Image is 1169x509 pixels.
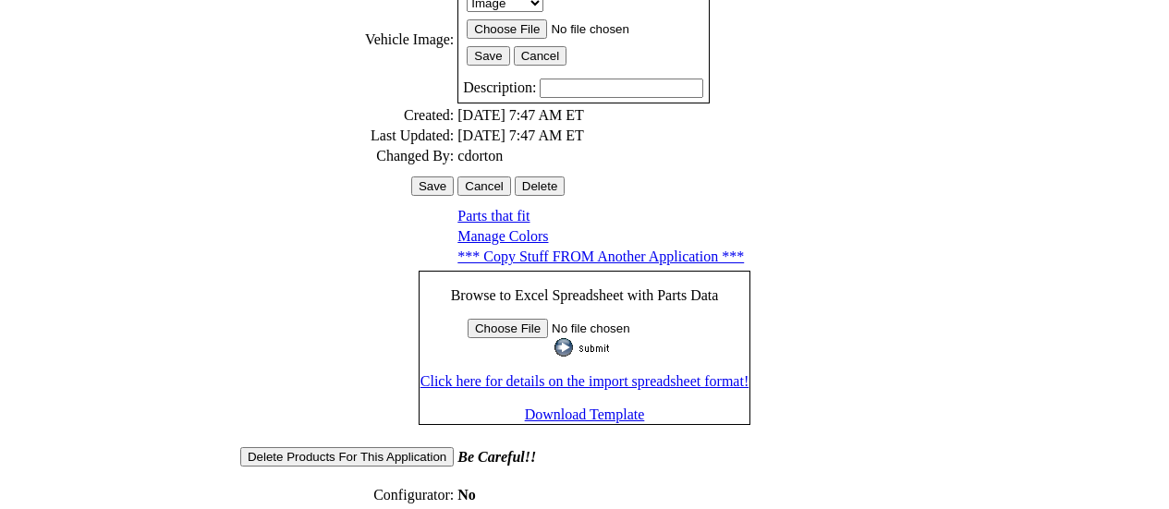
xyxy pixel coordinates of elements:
[420,373,749,389] a: Click here for details on the import spreadsheet format!
[239,147,455,165] td: Changed By:
[457,107,583,123] span: [DATE] 7:47 AM ET
[515,176,566,196] input: Be careful! Delete cannot be un-done!
[420,287,749,304] p: Browse to Excel Spreadsheet with Parts Data
[239,127,455,145] td: Last Updated:
[457,449,536,465] i: Be Careful!!
[411,176,454,196] input: Save
[463,79,536,95] span: Description:
[457,148,503,164] span: cdorton
[457,127,583,143] span: [DATE] 7:47 AM ET
[239,469,455,504] td: Configurator:
[457,487,476,503] span: No
[554,338,614,357] input: Submit
[514,46,567,66] input: Cancel
[239,106,455,125] td: Created:
[457,228,548,244] a: Manage Colors
[457,248,744,264] a: *** Copy Stuff FROM Another Application ***
[457,176,511,196] input: Cancel
[467,46,509,66] input: Save
[457,208,530,224] a: Parts that fit
[240,447,454,467] input: Delete Products For This Application
[525,406,645,422] a: Download Template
